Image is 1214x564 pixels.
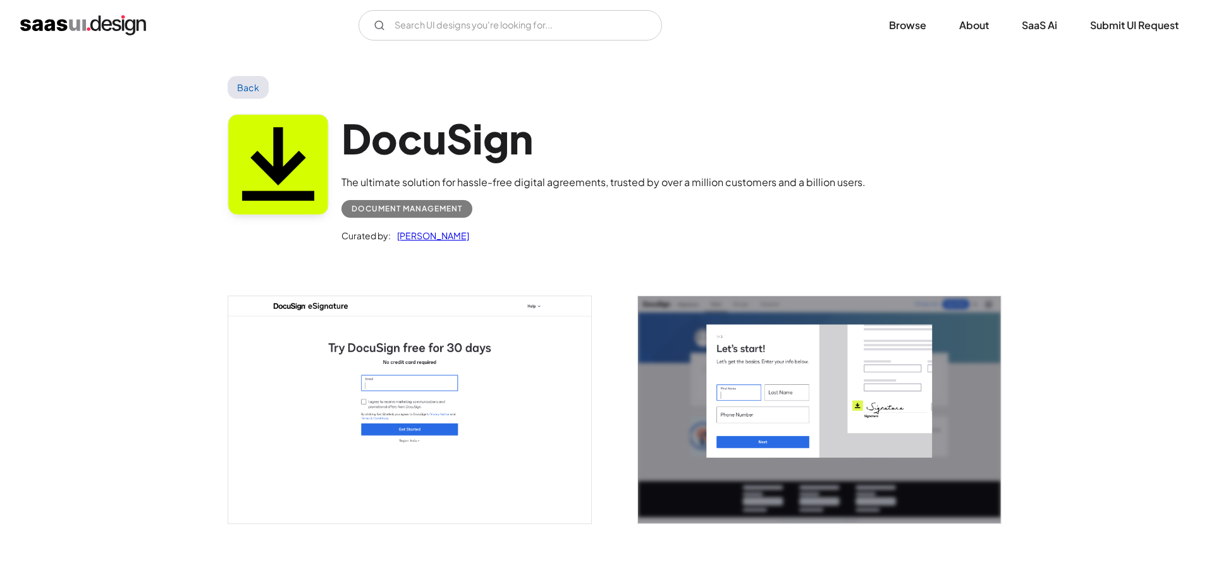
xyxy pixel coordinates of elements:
a: Back [228,76,269,99]
input: Search UI designs you're looking for... [359,10,662,41]
h1: DocuSign [341,114,866,163]
img: 6423e2232ffd4ae52b2599be_Docusign%20Let%20start.png [638,296,1001,523]
form: Email Form [359,10,662,41]
a: home [20,15,146,35]
a: [PERSON_NAME] [391,228,469,243]
div: The ultimate solution for hassle-free digital agreements, trusted by over a million customers and... [341,175,866,190]
a: open lightbox [228,296,591,523]
a: Submit UI Request [1075,11,1194,39]
a: Browse [874,11,941,39]
div: Document Management [352,201,462,216]
div: Curated by: [341,228,391,243]
a: open lightbox [638,296,1001,523]
a: About [944,11,1004,39]
img: 6423e2220ef2049abf135e87_Docusign%20Create%20your%20free%20account.png [228,296,591,523]
a: SaaS Ai [1007,11,1072,39]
